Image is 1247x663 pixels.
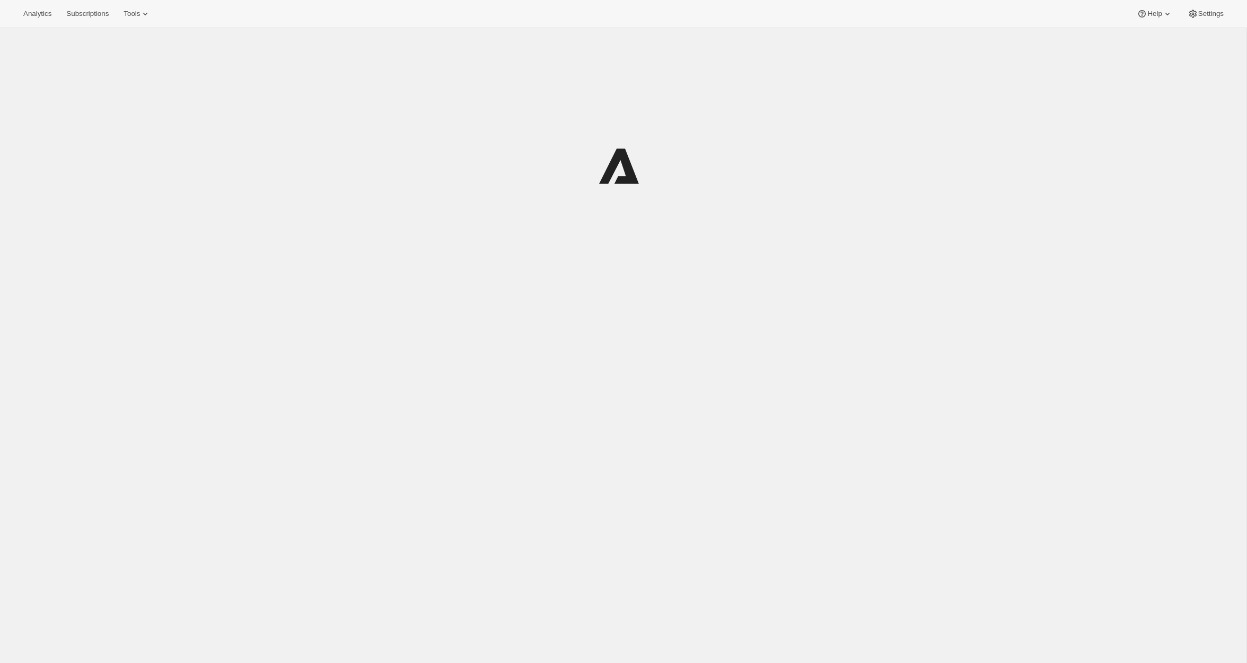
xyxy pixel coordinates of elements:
button: Help [1130,6,1179,21]
span: Help [1147,10,1162,18]
span: Analytics [23,10,51,18]
button: Analytics [17,6,58,21]
button: Tools [117,6,157,21]
span: Settings [1198,10,1224,18]
button: Subscriptions [60,6,115,21]
span: Tools [124,10,140,18]
span: Subscriptions [66,10,109,18]
button: Settings [1181,6,1230,21]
